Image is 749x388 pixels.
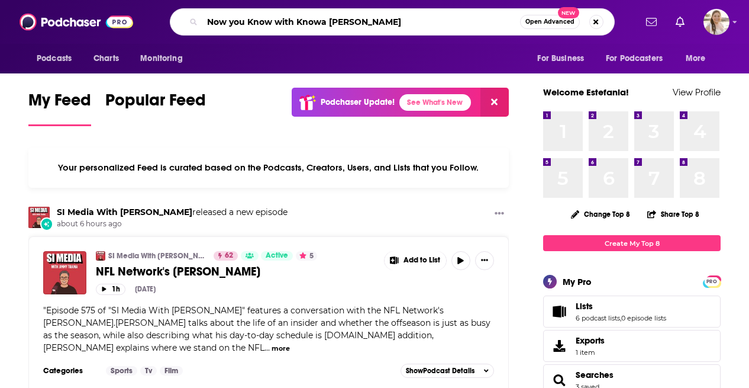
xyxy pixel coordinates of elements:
a: Sports [106,366,137,376]
button: more [272,344,290,354]
button: Change Top 8 [564,207,637,222]
div: My Pro [563,276,592,287]
span: PRO [705,277,719,286]
button: Show More Button [490,207,509,222]
button: ShowPodcast Details [401,364,494,378]
button: open menu [677,47,721,70]
span: Logged in as acquavie [703,9,729,35]
span: about 6 hours ago [57,219,288,229]
div: Your personalized Feed is curated based on the Podcasts, Creators, Users, and Lists that you Follow. [28,147,509,188]
span: Exports [576,335,605,346]
span: Show Podcast Details [406,367,474,375]
span: 1 item [576,348,605,357]
span: Podcasts [37,50,72,67]
a: See What's New [399,94,471,111]
input: Search podcasts, credits, & more... [202,12,520,31]
span: Open Advanced [525,19,574,25]
span: Monitoring [140,50,182,67]
a: Charts [86,47,126,70]
button: open menu [598,47,680,70]
button: Show More Button [475,251,494,270]
h3: released a new episode [57,207,288,218]
span: NFL Network's [PERSON_NAME] [96,264,260,279]
button: Show profile menu [703,9,729,35]
a: Show notifications dropdown [641,12,661,32]
span: My Feed [28,90,91,117]
img: Podchaser - Follow, Share and Rate Podcasts [20,11,133,33]
a: Create My Top 8 [543,235,721,251]
span: Add to List [403,256,440,265]
a: 0 episode lists [621,314,666,322]
a: Searches [576,370,614,380]
a: NFL Network's [PERSON_NAME] [96,264,376,279]
img: NFL Network's Ian Rapoport [43,251,86,294]
img: SI Media With Jimmy Traina [28,207,50,228]
span: ... [264,342,270,353]
span: , [620,314,621,322]
span: Charts [93,50,119,67]
button: 5 [296,251,317,261]
button: open menu [132,47,198,70]
span: Lists [576,301,593,312]
a: Exports [543,330,721,362]
button: Open AdvancedNew [520,15,580,29]
a: Lists [576,301,666,312]
a: My Feed [28,90,91,126]
a: PRO [705,277,719,286]
a: 62 [214,251,238,261]
img: SI Media With Jimmy Traina [96,251,105,261]
span: Active [266,250,288,262]
button: Show More Button [385,251,446,270]
img: User Profile [703,9,729,35]
div: [DATE] [135,285,156,293]
a: SI Media With [PERSON_NAME] [108,251,206,261]
button: 1h [96,284,125,295]
span: Episode 575 of "SI Media With [PERSON_NAME]" features a conversation with the NFL Network's [PERS... [43,305,490,353]
span: " [43,305,490,353]
span: Lists [543,296,721,328]
span: More [686,50,706,67]
span: 62 [225,250,233,262]
div: New Episode [40,217,53,230]
a: Tv [140,366,157,376]
span: Exports [547,338,571,354]
button: open menu [529,47,599,70]
a: 6 podcast lists [576,314,620,322]
a: Welcome Estefania! [543,86,629,98]
button: Share Top 8 [647,203,700,226]
a: Show notifications dropdown [671,12,689,32]
a: SI Media With Jimmy Traina [57,207,192,217]
a: Lists [547,303,571,320]
div: Search podcasts, credits, & more... [170,8,615,36]
a: View Profile [673,86,721,98]
span: For Business [537,50,584,67]
a: Popular Feed [105,90,206,126]
p: Podchaser Update! [321,97,395,107]
span: Popular Feed [105,90,206,117]
span: New [558,7,579,18]
a: Active [261,251,293,261]
a: Film [160,366,183,376]
span: For Podcasters [606,50,663,67]
h3: Categories [43,366,96,376]
button: open menu [28,47,87,70]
